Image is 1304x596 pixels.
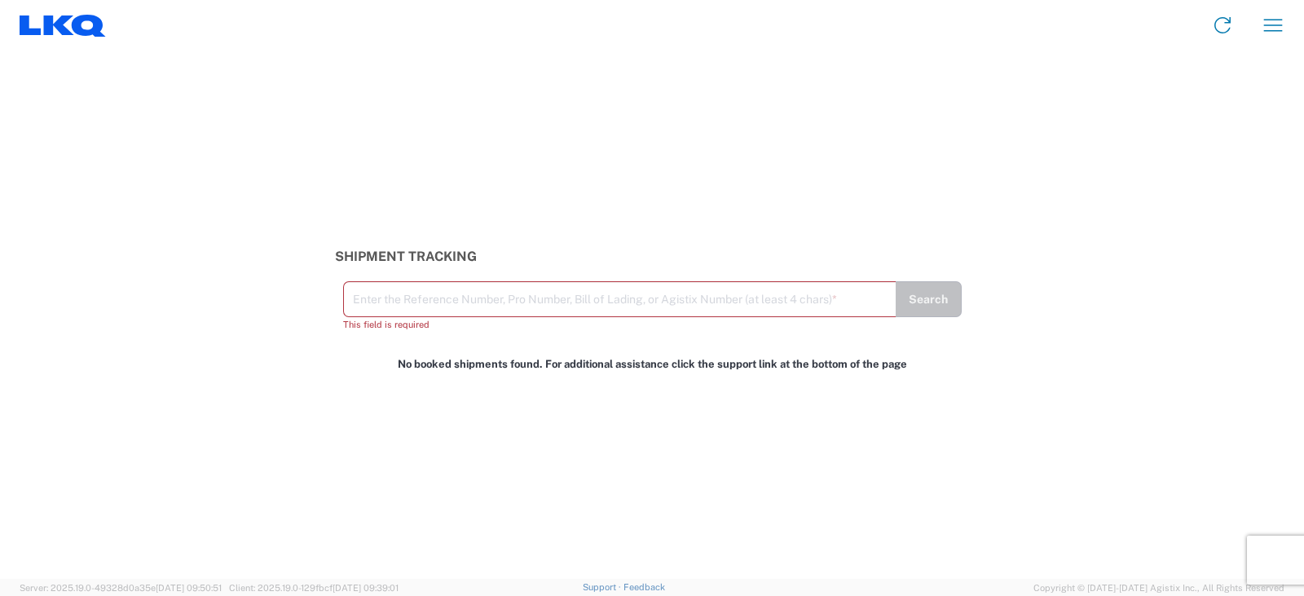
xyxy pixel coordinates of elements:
a: Feedback [623,582,665,592]
div: This field is required [343,317,896,332]
h3: Shipment Tracking [335,249,970,264]
div: No booked shipments found. For additional assistance click the support link at the bottom of the ... [326,349,978,381]
span: Server: 2025.19.0-49328d0a35e [20,583,222,593]
span: Copyright © [DATE]-[DATE] Agistix Inc., All Rights Reserved [1033,581,1284,595]
a: Support [583,582,623,592]
span: [DATE] 09:50:51 [156,583,222,593]
span: Client: 2025.19.0-129fbcf [229,583,399,593]
span: [DATE] 09:39:01 [333,583,399,593]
